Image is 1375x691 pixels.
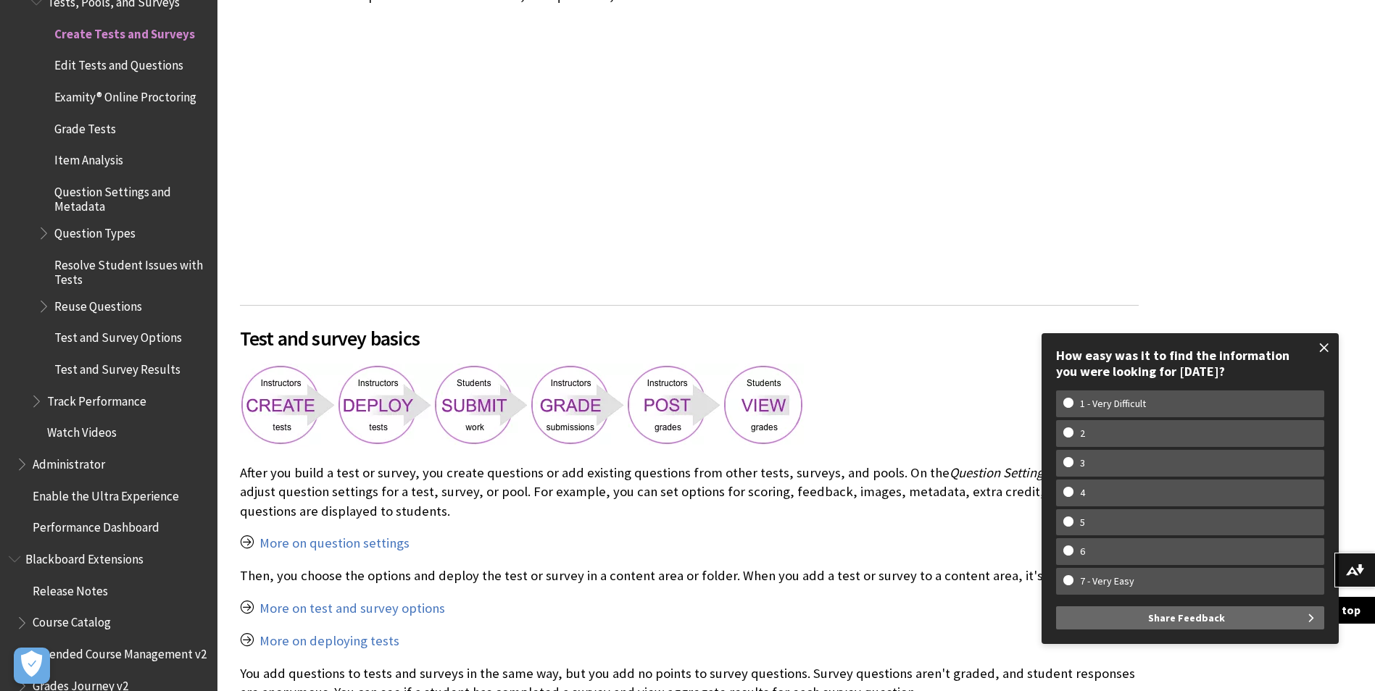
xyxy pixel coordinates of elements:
span: Reuse Questions [54,294,142,314]
span: Test and survey basics [240,323,1139,353]
span: Enable the Ultra Experience [33,484,179,503]
w-span: 7 - Very Easy [1063,575,1151,587]
span: Release Notes [33,579,108,598]
span: Edit Tests and Questions [54,54,183,73]
button: Open Preferences [14,648,50,684]
div: How easy was it to find the information you were looking for [DATE]? [1056,348,1324,379]
span: Performance Dashboard [33,516,159,535]
w-span: 3 [1063,457,1102,469]
span: Grade Tests [54,117,116,136]
w-span: 2 [1063,427,1102,440]
iframe: Create a Test in the Original Course View [240,35,689,288]
span: Resolve Student Issues with Tests [54,253,207,287]
span: Test and Survey Options [54,326,182,345]
p: After you build a test or survey, you create questions or add existing questions from other tests... [240,464,1139,521]
span: Examity® Online Proctoring [54,85,196,104]
span: Watch Videos [47,421,117,440]
w-span: 6 [1063,545,1102,558]
span: Share Feedback [1148,606,1225,629]
a: More on deploying tests [259,632,399,650]
span: Create Tests and Surveys [54,22,195,41]
span: Test and Survey Results [54,357,180,377]
span: Question Settings [950,464,1049,481]
span: Course Catalog [33,611,111,630]
a: More on question settings [259,535,410,552]
w-span: 5 [1063,516,1102,529]
span: Blackboard Extensions [25,547,144,566]
w-span: 4 [1063,487,1102,499]
span: Question Types [54,221,136,240]
a: More on test and survey options [259,600,445,617]
w-span: 1 - Very Difficult [1063,398,1163,410]
span: Item Analysis [54,148,123,168]
span: Administrator [33,452,105,472]
p: Then, you choose the options and deploy the test or survey in a content area or folder. When you ... [240,566,1139,585]
span: Track Performance [47,389,146,409]
span: Extended Course Management v2 [33,642,207,661]
span: Question Settings and Metadata [54,180,207,214]
button: Share Feedback [1056,606,1324,629]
